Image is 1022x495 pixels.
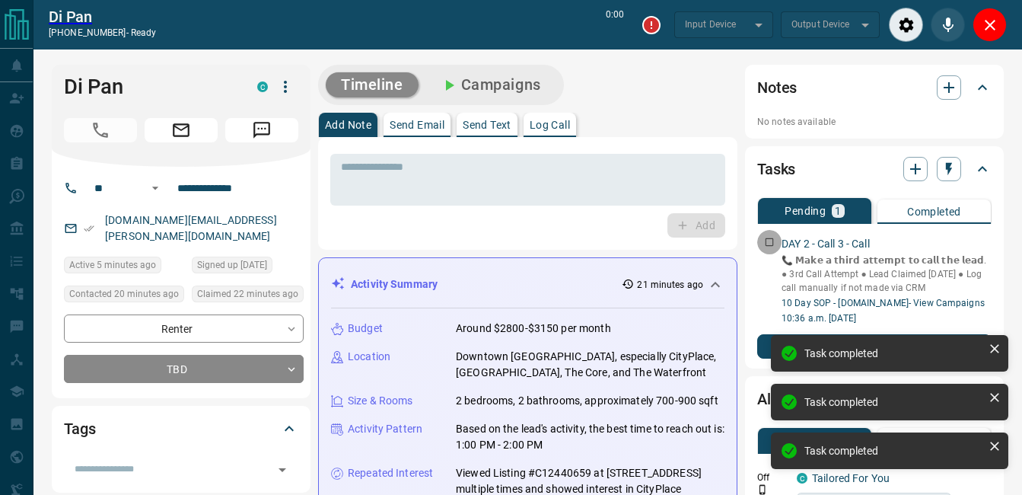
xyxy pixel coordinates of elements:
[757,484,768,495] svg: Push Notification Only
[757,334,992,359] button: New Task
[456,393,718,409] p: 2 bedrooms, 2 bathrooms, approximately 700-900 sqft
[69,286,179,302] span: Contacted 20 minutes ago
[351,276,438,292] p: Activity Summary
[64,118,137,142] span: Call
[637,278,703,292] p: 21 minutes ago
[325,120,371,130] p: Add Note
[348,421,422,437] p: Activity Pattern
[782,254,992,295] p: 📞 𝗠𝗮𝗸𝗲 𝗮 𝘁𝗵𝗶𝗿𝗱 𝗮𝘁𝘁𝗲𝗺𝗽𝘁 𝘁𝗼 𝗰𝗮𝗹𝗹 𝘁𝗵𝗲 𝗹𝗲𝗮𝗱. ● 3rd Call Attempt ● Lead Claimed [DATE] ● Log call manu...
[64,315,304,343] div: Renter
[804,347,982,359] div: Task completed
[782,311,992,325] p: 10:36 a.m. [DATE]
[348,349,390,365] p: Location
[456,349,724,381] p: Downtown [GEOGRAPHIC_DATA], especially CityPlace, [GEOGRAPHIC_DATA], The Core, and The Waterfront
[931,8,965,42] div: Mute
[348,465,433,481] p: Repeated Interest
[49,26,156,40] p: [PHONE_NUMBER] -
[757,115,992,129] p: No notes available
[348,393,413,409] p: Size & Rooms
[973,8,1007,42] div: Close
[782,236,870,252] p: DAY 2 - Call 3 - Call
[757,69,992,106] div: Notes
[804,396,982,408] div: Task completed
[64,286,184,307] div: Mon Oct 13 2025
[146,179,164,197] button: Open
[257,81,268,92] div: condos.ca
[785,206,826,216] p: Pending
[530,120,570,130] p: Log Call
[348,321,383,337] p: Budget
[757,157,795,181] h2: Tasks
[225,118,298,142] span: Message
[835,206,841,216] p: 1
[804,445,982,457] div: Task completed
[456,321,611,337] p: Around $2800-$3150 per month
[64,410,298,447] div: Tags
[907,206,961,217] p: Completed
[69,257,156,273] span: Active 5 minutes ago
[131,27,157,38] span: ready
[64,417,95,441] h2: Tags
[192,286,304,307] div: Mon Oct 13 2025
[197,257,267,273] span: Signed up [DATE]
[757,471,788,484] p: Off
[425,72,556,97] button: Campaigns
[390,120,444,130] p: Send Email
[889,8,923,42] div: Audio Settings
[64,355,304,383] div: TBD
[757,75,797,100] h2: Notes
[145,118,218,142] span: Email
[757,381,992,417] div: Alerts
[782,298,985,308] a: 10 Day SOP - [DOMAIN_NAME]- View Campaigns
[757,151,992,187] div: Tasks
[463,120,511,130] p: Send Text
[456,421,724,453] p: Based on the lead's activity, the best time to reach out is: 1:00 PM - 2:00 PM
[64,75,234,99] h1: Di Pan
[84,223,94,234] svg: Email Verified
[606,8,624,42] p: 0:00
[192,257,304,278] div: Sun Apr 09 2023
[64,257,184,278] div: Mon Oct 13 2025
[757,387,797,411] h2: Alerts
[105,214,277,242] a: [DOMAIN_NAME][EMAIL_ADDRESS][PERSON_NAME][DOMAIN_NAME]
[49,8,156,26] a: Di Pan
[331,270,724,299] div: Activity Summary21 minutes ago
[326,72,419,97] button: Timeline
[197,286,298,302] span: Claimed 22 minutes ago
[272,459,293,481] button: Open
